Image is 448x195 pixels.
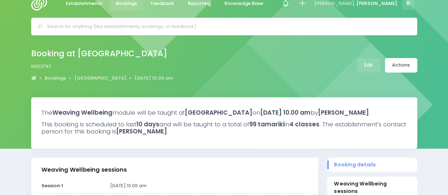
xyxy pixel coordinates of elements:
strong: [DATE] 10.00 am [260,108,311,117]
span: Booking details [334,161,410,168]
h3: This booking is scheduled to last and will be taught to a total of in . The establishment's conta... [41,121,407,135]
a: Bookings [45,75,66,82]
h2: Booking at [GEOGRAPHIC_DATA] [31,49,168,58]
strong: [PERSON_NAME] [116,127,167,136]
strong: Session 1 [41,182,63,189]
strong: [PERSON_NAME] [318,108,369,117]
a: [GEOGRAPHIC_DATA] [74,75,126,82]
a: Booking details [327,157,417,172]
strong: [GEOGRAPHIC_DATA] [185,108,253,117]
div: [DATE] 10.00 am [106,182,312,189]
a: Actions [385,58,417,73]
span: b523767 [31,63,51,70]
a: [DATE] 10.00 am [135,75,173,82]
h3: Weaving Wellbeing sessions [41,166,127,173]
strong: 99 tamariki [249,120,284,128]
strong: Weaving Wellbeing [52,108,112,117]
h3: The module will be taught at on by . [41,109,407,116]
strong: 10 days [136,120,159,128]
input: Search for anything (like establishments, bookings, or feedback) [47,21,407,32]
a: Edit [357,58,380,73]
strong: 4 classes [289,120,319,128]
